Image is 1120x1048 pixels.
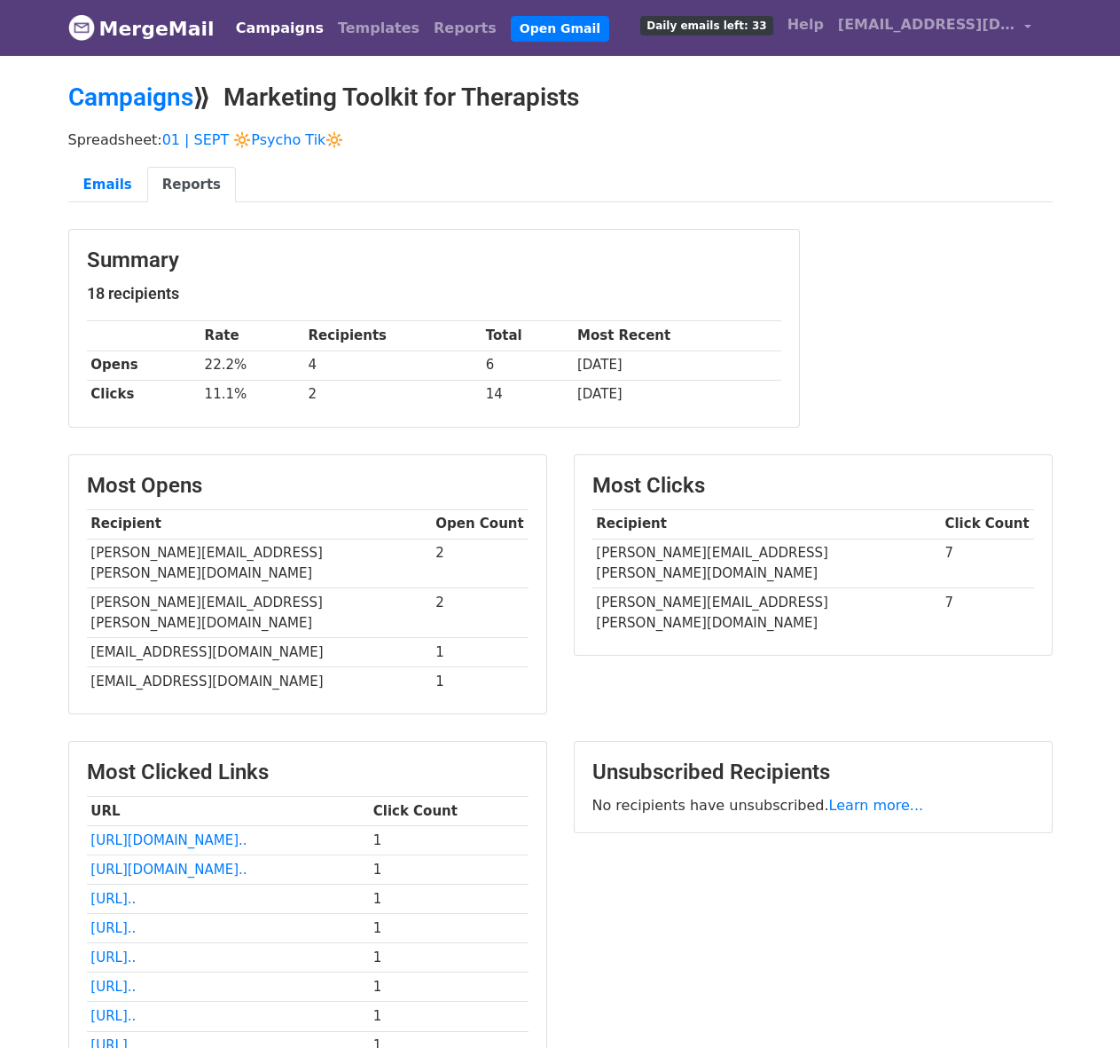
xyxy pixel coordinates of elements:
[87,351,200,380] th: Opens
[482,380,573,409] td: 14
[573,321,780,351] th: Most Recent
[87,666,432,696] td: [EMAIL_ADDRESS][DOMAIN_NAME]
[200,380,304,409] td: 11.1%
[592,796,1034,815] p: No recipients have unsubscribed.
[87,588,432,638] td: [PERSON_NAME][EMAIL_ADDRESS][PERSON_NAME][DOMAIN_NAME]
[304,380,482,409] td: 2
[369,885,529,914] td: 1
[68,10,215,47] a: MergeMail
[432,637,529,666] td: 1
[573,380,780,409] td: [DATE]
[780,7,831,43] a: Help
[87,284,781,303] h5: 18 recipients
[90,862,247,878] a: [URL][DOMAIN_NAME]..
[829,797,924,814] a: Learn more...
[592,539,941,588] td: [PERSON_NAME][EMAIL_ADDRESS][PERSON_NAME][DOMAIN_NAME]
[369,973,529,1002] td: 1
[369,796,529,825] th: Click Count
[304,321,482,351] th: Recipients
[200,321,304,351] th: Rate
[90,891,136,907] a: [URL]..
[592,473,1034,499] h3: Most Clicks
[369,1002,529,1031] td: 1
[87,796,369,825] th: URL
[90,832,247,848] a: [URL][DOMAIN_NAME]..
[592,509,941,539] th: Recipient
[369,855,529,885] td: 1
[87,539,432,588] td: [PERSON_NAME][EMAIL_ADDRESS][PERSON_NAME][DOMAIN_NAME]
[229,11,331,46] a: Campaigns
[432,509,529,539] th: Open Count
[68,14,95,41] img: MergeMail logo
[87,473,529,499] h3: Most Opens
[432,539,529,588] td: 2
[331,11,427,46] a: Templates
[482,351,573,380] td: 6
[87,380,200,409] th: Clicks
[68,83,1053,113] h2: ⟫ Marketing Toolkit for Therapists
[573,351,780,380] td: [DATE]
[427,11,504,46] a: Reports
[87,760,529,785] h3: Most Clicked Links
[838,14,1015,35] span: [EMAIL_ADDRESS][DOMAIN_NAME]
[592,588,941,637] td: [PERSON_NAME][EMAIL_ADDRESS][PERSON_NAME][DOMAIN_NAME]
[511,16,609,42] a: Open Gmail
[432,666,529,696] td: 1
[640,16,772,35] span: Daily emails left: 33
[304,351,482,380] td: 4
[90,920,136,936] a: [URL]..
[87,637,432,666] td: [EMAIL_ADDRESS][DOMAIN_NAME]
[941,539,1034,588] td: 7
[87,509,432,539] th: Recipient
[147,167,236,203] a: Reports
[633,7,779,43] a: Daily emails left: 33
[432,588,529,638] td: 2
[941,588,1034,637] td: 7
[68,167,147,203] a: Emails
[90,979,136,995] a: [URL]..
[200,351,304,380] td: 22.2%
[87,248,781,273] h3: Summary
[68,130,1053,149] p: Spreadsheet:
[941,509,1034,539] th: Click Count
[162,131,344,148] a: 01 | SEPT 🔆Psycho Tik🔆
[1031,963,1120,1048] iframe: Chat Widget
[369,943,529,973] td: 1
[369,825,529,855] td: 1
[482,321,573,351] th: Total
[369,914,529,943] td: 1
[68,83,193,112] a: Campaigns
[831,7,1038,49] a: [EMAIL_ADDRESS][DOMAIN_NAME]
[90,950,136,965] a: [URL]..
[592,760,1034,785] h3: Unsubscribed Recipients
[90,1008,136,1024] a: [URL]..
